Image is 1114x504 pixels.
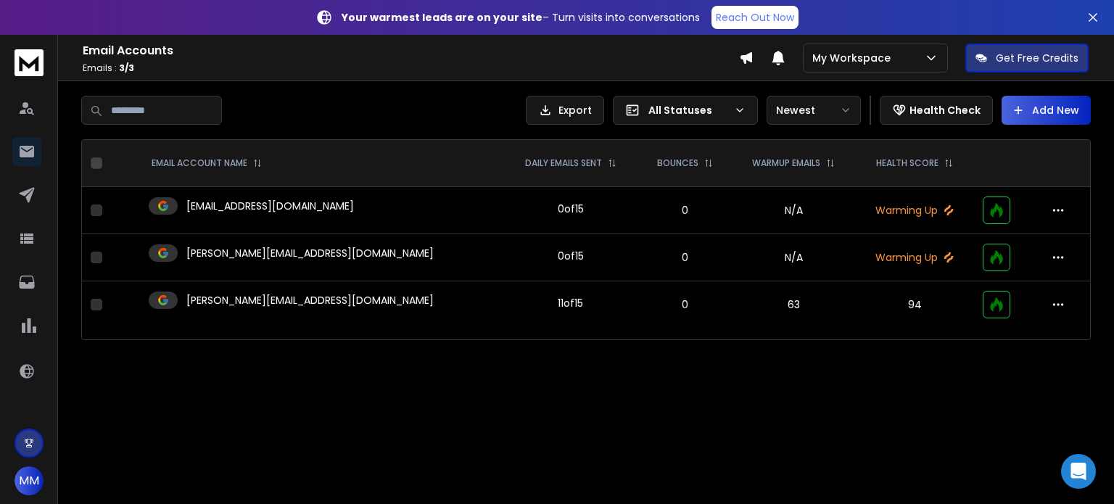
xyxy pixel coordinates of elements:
[657,157,698,169] p: BOUNCES
[648,103,728,117] p: All Statuses
[152,157,262,169] div: EMAIL ACCOUNT NAME
[186,199,354,213] p: [EMAIL_ADDRESS][DOMAIN_NAME]
[526,96,604,125] button: Export
[752,157,820,169] p: WARMUP EMAILS
[647,297,722,312] p: 0
[1061,454,1096,489] div: Open Intercom Messenger
[119,62,134,74] span: 3 / 3
[83,42,739,59] h1: Email Accounts
[716,10,794,25] p: Reach Out Now
[865,250,965,265] p: Warming Up
[186,293,434,307] p: [PERSON_NAME][EMAIL_ADDRESS][DOMAIN_NAME]
[83,62,739,74] p: Emails :
[647,203,722,218] p: 0
[731,234,856,281] td: N/A
[876,157,938,169] p: HEALTH SCORE
[1002,96,1091,125] button: Add New
[767,96,861,125] button: Newest
[15,466,44,495] button: MM
[865,203,965,218] p: Warming Up
[731,187,856,234] td: N/A
[996,51,1078,65] p: Get Free Credits
[342,10,542,25] strong: Your warmest leads are on your site
[558,202,584,216] div: 0 of 15
[186,246,434,260] p: [PERSON_NAME][EMAIL_ADDRESS][DOMAIN_NAME]
[965,44,1089,73] button: Get Free Credits
[525,157,602,169] p: DAILY EMAILS SENT
[647,250,722,265] p: 0
[558,296,583,310] div: 11 of 15
[342,10,700,25] p: – Turn visits into conversations
[731,281,856,329] td: 63
[880,96,993,125] button: Health Check
[15,49,44,76] img: logo
[856,281,974,329] td: 94
[711,6,799,29] a: Reach Out Now
[558,249,584,263] div: 0 of 15
[909,103,981,117] p: Health Check
[812,51,896,65] p: My Workspace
